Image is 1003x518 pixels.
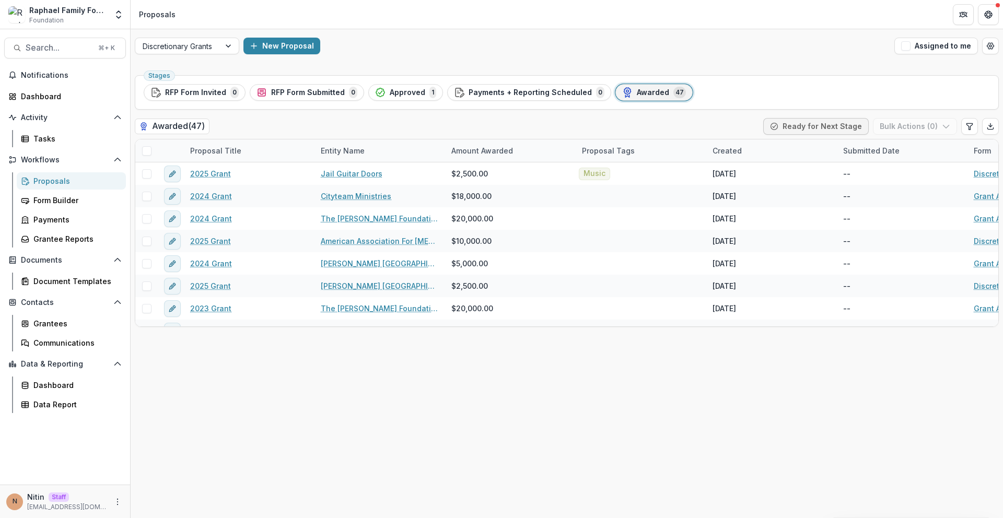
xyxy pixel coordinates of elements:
div: Proposal Tags [576,145,641,156]
span: 1 [429,87,436,98]
span: 47 [673,87,686,98]
a: The Childrens Hospital Of Philadelphia Foundation [321,325,439,336]
a: Houder Fund 2024 Part 2 [190,325,282,336]
div: Created [706,139,837,162]
button: edit [164,278,181,295]
a: Jail Guitar Doors [321,168,382,179]
div: -- [843,280,850,291]
div: Submitted Date [837,145,906,156]
img: Raphael Family Foundation [8,6,25,23]
div: -- [843,325,850,336]
span: $5,000.00 [451,325,488,336]
button: Open entity switcher [111,4,126,25]
button: Get Help [978,4,999,25]
div: [DATE] [713,236,736,246]
div: -- [843,303,850,314]
button: Partners [953,4,974,25]
button: Awarded47 [615,84,693,101]
span: Contacts [21,298,109,307]
a: Dashboard [4,88,126,105]
a: Grantee Reports [17,230,126,248]
div: [DATE] [713,325,736,336]
div: -- [843,168,850,179]
button: edit [164,188,181,205]
div: Proposal Title [184,139,314,162]
div: Proposals [33,175,118,186]
a: Proposals [17,172,126,190]
a: American Association For [MEDICAL_DATA] Research [321,236,439,246]
a: Document Templates [17,273,126,290]
a: Payments [17,211,126,228]
span: Stages [148,72,170,79]
div: Created [706,145,748,156]
button: edit [164,210,181,227]
button: Open Contacts [4,294,126,311]
a: 2024 Grant [190,258,232,269]
button: Notifications [4,67,126,84]
div: Proposal Title [184,145,248,156]
button: Payments + Reporting Scheduled0 [447,84,611,101]
div: Proposals [139,9,176,20]
div: Form Builder [33,195,118,206]
div: Dashboard [33,380,118,391]
a: 2025 Grant [190,236,231,246]
div: Tasks [33,133,118,144]
button: Edit table settings [961,118,978,135]
a: [PERSON_NAME] [GEOGRAPHIC_DATA] [321,280,439,291]
span: Awarded [637,88,669,97]
span: Workflows [21,156,109,164]
div: Nitin [13,498,17,505]
span: Notifications [21,71,122,80]
div: [DATE] [713,191,736,202]
a: Cityteam Ministries [321,191,391,202]
span: Data & Reporting [21,360,109,369]
span: 0 [230,87,239,98]
button: Open Documents [4,252,126,268]
div: Proposal Tags [576,139,706,162]
div: Payments [33,214,118,225]
div: Communications [33,337,118,348]
nav: breadcrumb [135,7,180,22]
a: [PERSON_NAME] [GEOGRAPHIC_DATA] [321,258,439,269]
p: [EMAIL_ADDRESS][DOMAIN_NAME] [27,502,107,512]
div: -- [843,236,850,246]
button: edit [164,323,181,339]
a: Form Builder [17,192,126,209]
button: New Proposal [243,38,320,54]
button: edit [164,233,181,250]
span: $5,000.00 [451,258,488,269]
button: More [111,496,124,508]
span: Foundation [29,16,64,25]
div: Raphael Family Foundation [29,5,107,16]
div: [DATE] [713,258,736,269]
a: 2024 Grant [190,213,232,224]
button: Open Activity [4,109,126,126]
span: RFP Form Invited [165,88,226,97]
button: Export table data [982,118,999,135]
div: Grantee Reports [33,233,118,244]
div: Form [967,145,997,156]
span: $20,000.00 [451,303,493,314]
button: Open Workflows [4,151,126,168]
button: edit [164,166,181,182]
span: 0 [596,87,604,98]
div: Dashboard [21,91,118,102]
div: -- [843,258,850,269]
div: Amount Awarded [445,145,519,156]
a: 2025 Grant [190,168,231,179]
button: RFP Form Submitted0 [250,84,364,101]
button: Open Data & Reporting [4,356,126,372]
h2: Awarded ( 47 ) [135,119,209,134]
a: Tasks [17,130,126,147]
a: Data Report [17,396,126,413]
button: RFP Form Invited0 [144,84,246,101]
div: -- [843,213,850,224]
span: Approved [390,88,425,97]
a: The [PERSON_NAME] Foundation Inc [321,303,439,314]
button: Search... [4,38,126,58]
div: Submitted Date [837,139,967,162]
a: Communications [17,334,126,351]
div: Grantees [33,318,118,329]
